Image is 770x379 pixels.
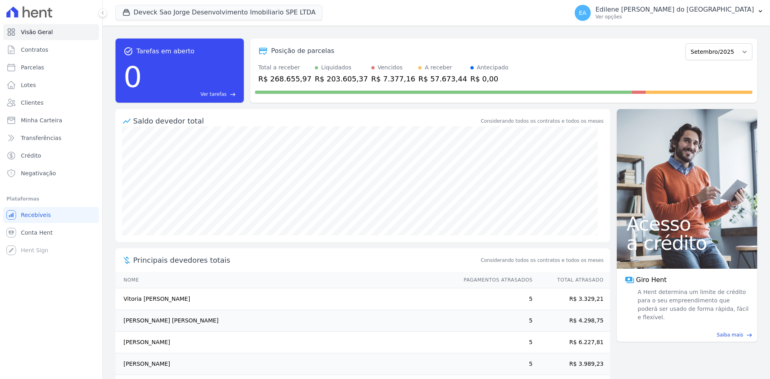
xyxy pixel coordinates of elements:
[321,63,352,72] div: Liquidados
[6,194,96,204] div: Plataformas
[456,332,533,353] td: 5
[271,46,334,56] div: Posição de parcelas
[533,272,610,288] th: Total Atrasado
[626,233,748,253] span: a crédito
[481,118,604,125] div: Considerando todos os contratos e todos os meses
[3,42,99,58] a: Contratos
[533,332,610,353] td: R$ 6.227,81
[746,332,752,338] span: east
[21,134,61,142] span: Transferências
[258,63,312,72] div: Total a receber
[3,165,99,181] a: Negativação
[3,148,99,164] a: Crédito
[201,91,227,98] span: Ver tarefas
[3,24,99,40] a: Visão Geral
[115,288,456,310] td: Vitoria [PERSON_NAME]
[115,353,456,375] td: [PERSON_NAME]
[418,73,467,84] div: R$ 57.673,44
[133,116,479,126] div: Saldo devedor total
[626,214,748,233] span: Acesso
[3,130,99,146] a: Transferências
[136,47,195,56] span: Tarefas em aberto
[456,288,533,310] td: 5
[21,63,44,71] span: Parcelas
[3,112,99,128] a: Minha Carteira
[115,310,456,332] td: [PERSON_NAME] [PERSON_NAME]
[568,2,770,24] button: EA Edilene [PERSON_NAME] do [GEOGRAPHIC_DATA] Ver opções
[596,6,754,14] p: Edilene [PERSON_NAME] do [GEOGRAPHIC_DATA]
[470,73,509,84] div: R$ 0,00
[3,77,99,93] a: Lotes
[21,152,41,160] span: Crédito
[425,63,452,72] div: A receber
[21,28,53,36] span: Visão Geral
[456,353,533,375] td: 5
[596,14,754,20] p: Ver opções
[21,169,56,177] span: Negativação
[124,56,142,98] div: 0
[533,310,610,332] td: R$ 4.298,75
[636,275,667,285] span: Giro Hent
[315,73,368,84] div: R$ 203.605,37
[21,116,62,124] span: Minha Carteira
[124,47,133,56] span: task_alt
[378,63,403,72] div: Vencidos
[115,5,322,20] button: Deveck Sao Jorge Desenvolvimento Imobiliario SPE LTDA
[145,91,236,98] a: Ver tarefas east
[115,332,456,353] td: [PERSON_NAME]
[717,331,743,338] span: Saiba mais
[21,211,51,219] span: Recebíveis
[533,288,610,310] td: R$ 3.329,21
[133,255,479,266] span: Principais devedores totais
[21,46,48,54] span: Contratos
[258,73,312,84] div: R$ 268.655,97
[622,331,752,338] a: Saiba mais east
[3,95,99,111] a: Clientes
[481,257,604,264] span: Considerando todos os contratos e todos os meses
[636,288,749,322] span: A Hent determina um limite de crédito para o seu empreendimento que poderá ser usado de forma ráp...
[477,63,509,72] div: Antecipado
[115,272,456,288] th: Nome
[3,207,99,223] a: Recebíveis
[230,91,236,97] span: east
[21,229,53,237] span: Conta Hent
[371,73,415,84] div: R$ 7.377,16
[3,225,99,241] a: Conta Hent
[3,59,99,75] a: Parcelas
[456,310,533,332] td: 5
[21,81,36,89] span: Lotes
[456,272,533,288] th: Pagamentos Atrasados
[579,10,586,16] span: EA
[21,99,43,107] span: Clientes
[533,353,610,375] td: R$ 3.989,23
